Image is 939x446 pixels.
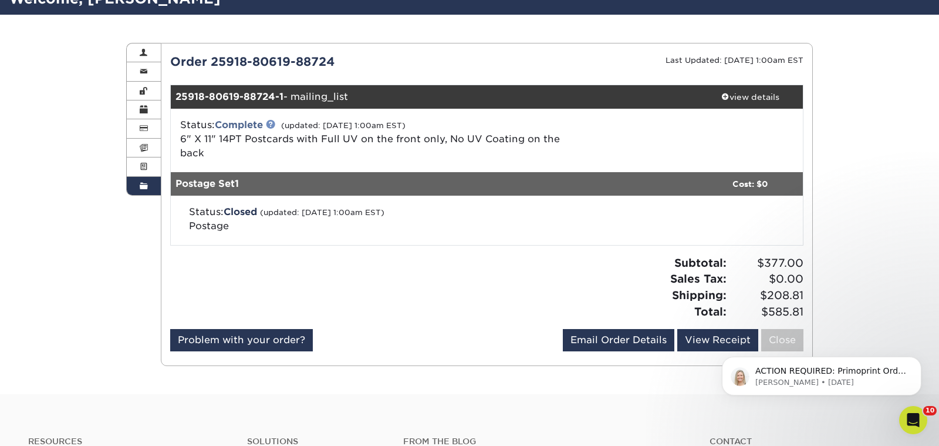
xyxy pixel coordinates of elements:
[51,34,202,324] span: ACTION REQUIRED: Primoprint Order Hello, We are reaching out with your final postage/shipping amo...
[171,85,698,109] div: - mailing_list
[670,272,727,285] strong: Sales Tax:
[260,208,384,217] small: (updated: [DATE] 1:00am EST)
[732,179,768,189] strong: Cost: $0
[697,91,803,103] div: view details
[180,205,589,233] div: Status:
[161,53,487,71] div: Order 25918-80619-88724
[170,329,313,351] a: Problem with your order?
[180,133,560,159] a: 6" X 11" 14PT Postcards with Full UV on the front only, No UV Coating on the back
[899,406,927,434] iframe: Intercom live chat
[175,91,283,102] strong: 25918-80619-88724-1
[730,287,803,304] span: $208.81
[51,45,202,56] p: Message from Natalie, sent 2w ago
[923,406,937,415] span: 10
[563,329,674,351] a: Email Order Details
[224,206,257,217] span: Closed
[175,178,239,189] strong: Postage Set1
[672,289,727,301] strong: Shipping:
[761,329,803,351] a: Close
[189,220,229,232] span: Postage
[730,255,803,271] span: $377.00
[730,304,803,320] span: $585.81
[171,118,592,160] div: Status:
[281,121,406,130] small: (updated: [DATE] 1:00am EST)
[694,305,727,318] strong: Total:
[697,85,803,109] a: view details
[215,119,263,130] a: Complete
[730,271,803,287] span: $0.00
[674,256,727,269] strong: Subtotal:
[677,329,758,351] a: View Receipt
[704,332,939,414] iframe: Intercom notifications message
[666,56,803,65] small: Last Updated: [DATE] 1:00am EST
